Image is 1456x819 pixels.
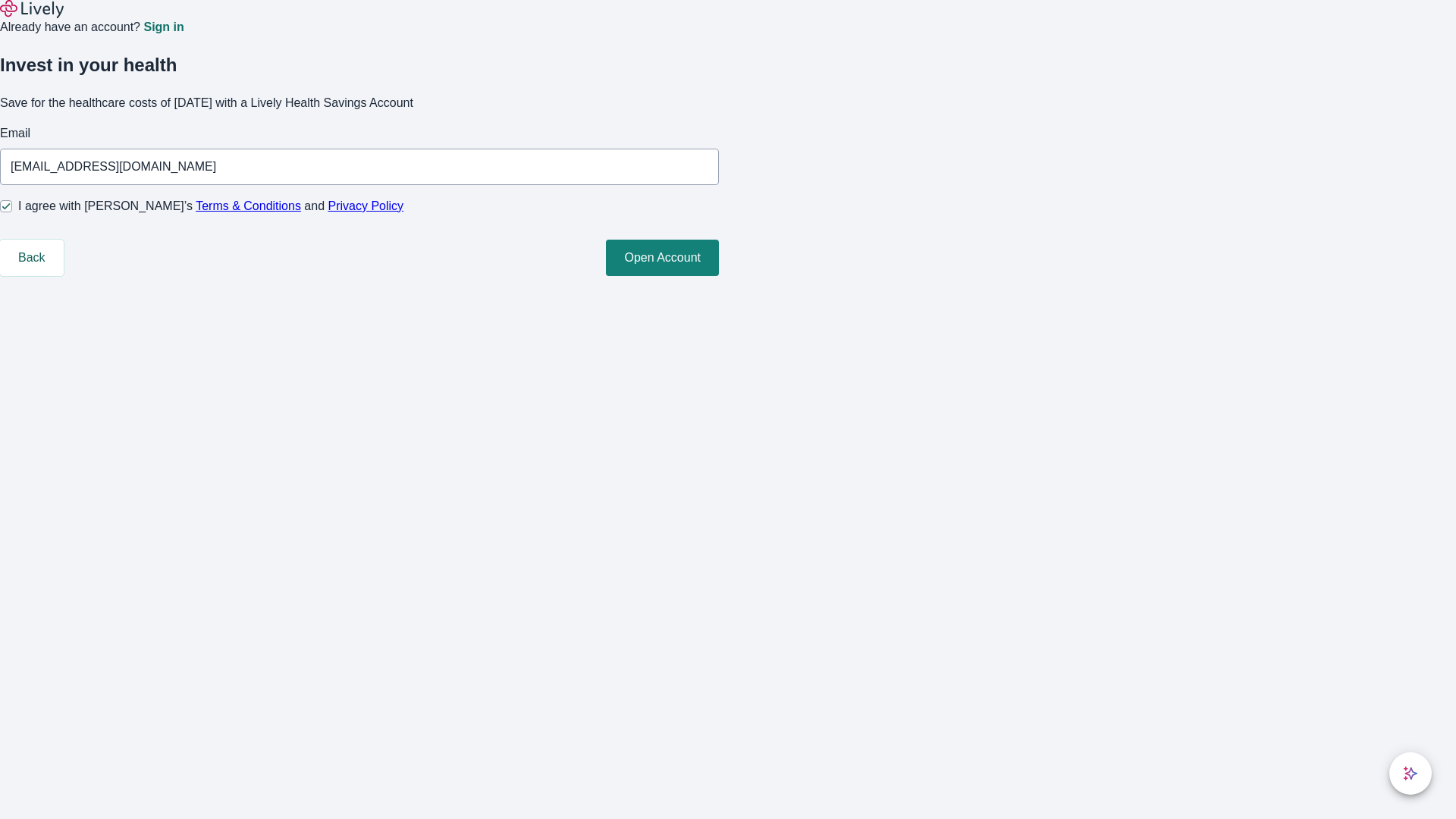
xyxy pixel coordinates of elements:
button: Open Account [606,240,719,276]
span: I agree with [PERSON_NAME]’s and [18,197,403,215]
a: Sign in [143,21,184,33]
svg: Lively AI Assistant [1403,766,1418,781]
button: chat [1389,752,1432,795]
a: Privacy Policy [328,199,404,212]
a: Terms & Conditions [196,199,301,212]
